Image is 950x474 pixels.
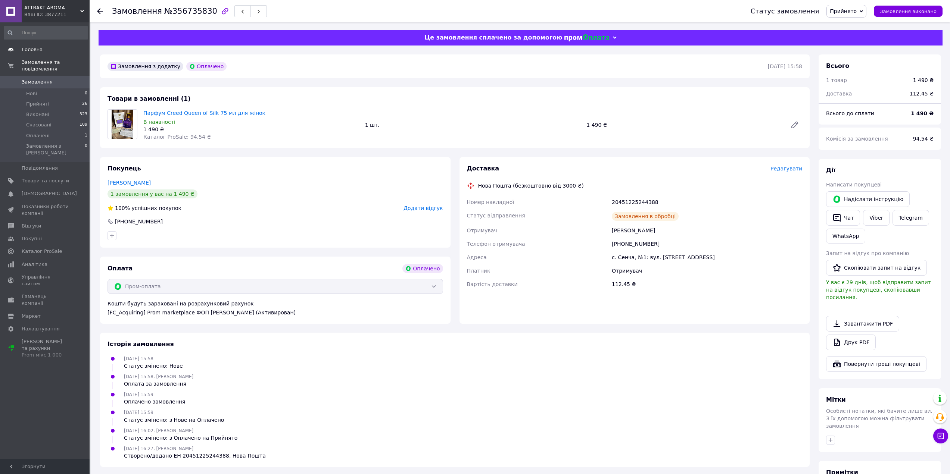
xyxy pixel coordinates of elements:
a: Viber [863,210,889,226]
div: 112.45 ₴ [905,85,938,102]
div: Оплачено [402,264,443,273]
span: Каталог ProSale [22,248,62,255]
button: Скопіювати запит на відгук [826,260,927,276]
span: 1 товар [826,77,847,83]
span: Прийнято [830,8,857,14]
span: Нові [26,90,37,97]
div: Створено/додано ЕН 20451225244388, Нова Пошта [124,452,266,459]
span: [PERSON_NAME] та рахунки [22,338,69,359]
div: Статус змінено: з Оплачено на Прийнято [124,434,237,442]
span: Написати покупцеві [826,182,882,188]
span: Це замовлення сплачено за допомогою [424,34,562,41]
span: Покупець [108,165,141,172]
span: Управління сайтом [22,274,69,287]
span: Доставка [826,91,852,97]
span: Отримувач [467,227,497,233]
span: 100% [115,205,130,211]
span: Запит на відгук про компанію [826,250,909,256]
span: 94.54 ₴ [913,136,934,142]
span: [DATE] 16:02, [PERSON_NAME] [124,428,193,433]
span: 0 [85,90,87,97]
span: Вартість доставки [467,281,518,287]
span: 109 [80,122,87,128]
a: WhatsApp [826,229,865,244]
button: Чат з покупцем [933,429,948,443]
div: [PHONE_NUMBER] [114,218,163,225]
span: Товари в замовленні (1) [108,95,191,102]
b: 1 490 ₴ [911,110,934,116]
span: Аналітика [22,261,47,268]
span: [DATE] 15:58, [PERSON_NAME] [124,374,193,379]
div: Замовлення з додатку [108,62,183,71]
div: с. Сенча, №1: вул. [STREET_ADDRESS] [610,251,804,264]
span: Доставка [467,165,499,172]
span: Всього до сплати [826,110,874,116]
div: Оплачено замовлення [124,398,185,405]
div: Prom мікс 1 000 [22,352,69,358]
span: 1 [85,132,87,139]
span: Показники роботи компанії [22,203,69,217]
span: Прийняті [26,101,49,107]
span: [DATE] 15:59 [124,410,153,415]
div: Кошти будуть зараховані на розрахунковий рахунок [108,300,443,316]
span: Платник [467,268,490,274]
span: Редагувати [770,166,802,172]
div: 1 замовлення у вас на 1 490 ₴ [108,189,197,198]
a: Telegram [893,210,929,226]
span: Покупці [22,235,42,242]
span: [DATE] 16:27, [PERSON_NAME] [124,446,193,451]
div: Статус змінено: Нове [124,362,183,370]
span: Товари та послуги [22,178,69,184]
button: Чат [826,210,860,226]
div: Отримувач [610,264,804,277]
span: Налаштування [22,326,60,332]
div: [PERSON_NAME] [610,224,804,237]
div: 112.45 ₴ [610,277,804,291]
div: 1 490 ₴ [583,120,784,130]
span: Відгуки [22,223,41,229]
div: Нова Пошта (безкоштовно від 3000 ₴) [476,182,586,189]
span: Головна [22,46,43,53]
span: Замовлення та повідомлення [22,59,90,72]
div: 20451225244388 [610,195,804,209]
div: Оплата за замовлення [124,380,193,387]
span: Виконані [26,111,49,118]
div: 1 шт. [362,120,584,130]
div: Статус змінено: з Нове на Оплачено [124,416,224,424]
time: [DATE] 15:58 [768,63,802,69]
div: успішних покупок [108,204,181,212]
span: Замовлення виконано [880,9,937,14]
span: Замовлення [22,79,53,85]
button: Повернути гроші покупцеві [826,356,926,372]
div: 1 490 ₴ [913,76,934,84]
a: Завантажити PDF [826,316,899,332]
div: Повернутися назад [97,7,103,15]
span: [DATE] 15:59 [124,392,153,397]
a: Парфум Creed Queen of Silk 75 мл для жінок [143,110,265,116]
span: Оплата [108,265,133,272]
span: №356735830 [164,7,217,16]
span: Особисті нотатки, які бачите лише ви. З їх допомогою можна фільтрувати замовлення [826,408,932,429]
a: [PERSON_NAME] [108,180,151,186]
button: Надіслати інструкцію [826,191,910,207]
img: Парфум Creed Queen of Silk 75 мл для жінок [112,110,134,139]
span: У вас є 29 днів, щоб відправити запит на відгук покупцеві, скопіювавши посилання. [826,279,931,300]
div: [FC_Acquiring] Prom marketplace ФОП [PERSON_NAME] (Активирован) [108,309,443,316]
div: Замовлення в обробці [612,212,679,221]
div: Оплачено [186,62,227,71]
span: Замовлення [112,7,162,16]
button: Замовлення виконано [874,6,943,17]
span: Всього [826,62,849,69]
span: Історія замовлення [108,340,174,348]
span: Маркет [22,313,41,320]
span: Каталог ProSale: 94.54 ₴ [143,134,211,140]
span: Адреса [467,254,487,260]
span: Скасовані [26,122,52,128]
span: Номер накладної [467,199,514,205]
img: evopay logo [564,34,609,41]
div: [PHONE_NUMBER] [610,237,804,251]
span: ATTRAKT AROMA [24,4,80,11]
div: Ваш ID: 3877211 [24,11,90,18]
div: Статус замовлення [751,7,819,15]
span: [DEMOGRAPHIC_DATA] [22,190,77,197]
